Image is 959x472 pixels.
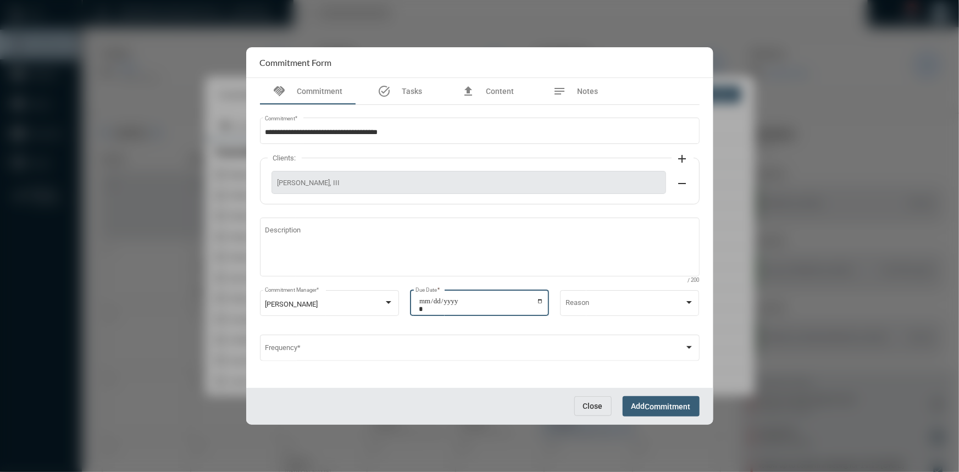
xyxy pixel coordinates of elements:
[583,402,603,410] span: Close
[378,85,391,98] mat-icon: task_alt
[676,177,689,190] mat-icon: remove
[623,396,700,417] button: AddCommitment
[578,87,598,96] span: Notes
[574,396,612,416] button: Close
[402,87,422,96] span: Tasks
[631,402,691,410] span: Add
[645,402,691,411] span: Commitment
[462,85,475,98] mat-icon: file_upload
[260,57,332,68] h2: Commitment Form
[265,300,318,308] span: [PERSON_NAME]
[676,152,689,165] mat-icon: add
[268,154,302,162] label: Clients:
[297,87,343,96] span: Commitment
[273,85,286,98] mat-icon: handshake
[553,85,567,98] mat-icon: notes
[278,179,660,187] span: [PERSON_NAME], III
[486,87,514,96] span: Content
[688,277,700,284] mat-hint: / 200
